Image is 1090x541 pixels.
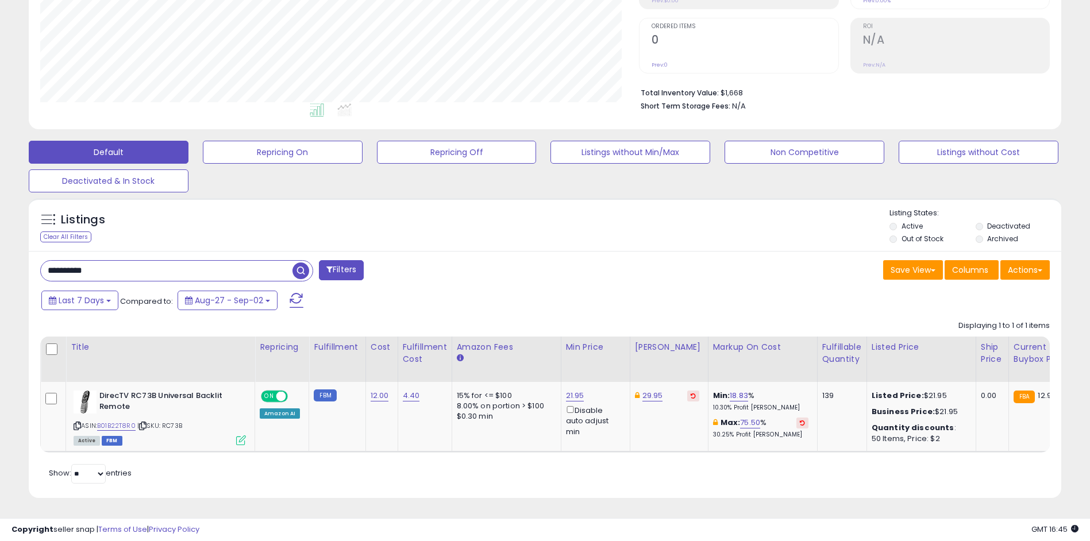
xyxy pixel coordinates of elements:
[713,418,808,439] div: %
[872,407,967,417] div: $21.95
[945,260,999,280] button: Columns
[708,337,817,382] th: The percentage added to the cost of goods (COGS) that forms the calculator for Min & Max prices.
[1000,260,1050,280] button: Actions
[286,392,305,401] span: OFF
[635,341,703,353] div: [PERSON_NAME]
[49,467,132,478] span: Show: entries
[566,404,621,437] div: Disable auto adjust min
[59,295,104,306] span: Last 7 Days
[74,391,97,414] img: 41aq64haL9L._SL40_.jpg
[713,341,812,353] div: Markup on Cost
[11,524,199,535] div: seller snap | |
[732,101,746,111] span: N/A
[40,231,91,242] div: Clear All Filters
[713,404,808,412] p: 10.30% Profit [PERSON_NAME]
[377,141,537,164] button: Repricing Off
[74,436,100,446] span: All listings currently available for purchase on Amazon
[457,401,552,411] div: 8.00% on portion > $100
[641,101,730,111] b: Short Term Storage Fees:
[652,33,838,49] h2: 0
[97,421,136,431] a: B01B22T8R0
[872,434,967,444] div: 50 Items, Price: $2
[872,391,967,401] div: $21.95
[260,408,300,419] div: Amazon AI
[178,291,278,310] button: Aug-27 - Sep-02
[958,320,1050,331] div: Displaying 1 to 1 of 1 items
[1038,390,1056,401] span: 12.99
[902,234,943,244] label: Out of Stock
[371,390,389,401] a: 12.00
[883,260,943,280] button: Save View
[863,33,1049,49] h2: N/A
[713,431,808,439] p: 30.25% Profit [PERSON_NAME]
[642,390,663,401] a: 29.95
[457,391,552,401] div: 15% for <= $100
[203,141,363,164] button: Repricing On
[457,353,464,364] small: Amazon Fees.
[952,264,988,276] span: Columns
[260,341,304,353] div: Repricing
[262,392,276,401] span: ON
[872,422,954,433] b: Quantity discounts
[902,221,923,231] label: Active
[713,390,730,401] b: Min:
[98,524,147,535] a: Terms of Use
[641,85,1041,99] li: $1,668
[721,417,741,428] b: Max:
[137,421,182,430] span: | SKU: RC73B
[740,417,760,428] a: 75.50
[566,341,625,353] div: Min Price
[889,208,1061,219] p: Listing States:
[1014,391,1035,403] small: FBA
[29,169,188,192] button: Deactivated & In Stock
[1014,341,1073,365] div: Current Buybox Price
[61,212,105,228] h5: Listings
[899,141,1058,164] button: Listings without Cost
[863,24,1049,30] span: ROI
[730,390,748,401] a: 18.83
[195,295,263,306] span: Aug-27 - Sep-02
[99,391,239,415] b: DirecTV RC73B Universal Backlit Remote
[652,24,838,30] span: Ordered Items
[872,406,935,417] b: Business Price:
[403,390,420,401] a: 4.40
[120,296,173,307] span: Compared to:
[822,341,862,365] div: Fulfillable Quantity
[102,436,122,446] span: FBM
[457,341,556,353] div: Amazon Fees
[457,411,552,422] div: $0.30 min
[71,341,250,353] div: Title
[319,260,364,280] button: Filters
[403,341,447,365] div: Fulfillment Cost
[863,61,885,68] small: Prev: N/A
[822,391,858,401] div: 139
[987,234,1018,244] label: Archived
[11,524,53,535] strong: Copyright
[29,141,188,164] button: Default
[1031,524,1079,535] span: 2025-09-10 16:45 GMT
[872,390,924,401] b: Listed Price:
[981,341,1004,365] div: Ship Price
[987,221,1030,231] label: Deactivated
[872,341,971,353] div: Listed Price
[872,423,967,433] div: :
[566,390,584,401] a: 21.95
[641,88,719,98] b: Total Inventory Value:
[652,61,668,68] small: Prev: 0
[314,389,336,401] small: FBM
[725,141,884,164] button: Non Competitive
[713,391,808,412] div: %
[41,291,118,310] button: Last 7 Days
[74,391,246,444] div: ASIN:
[981,391,1000,401] div: 0.00
[550,141,710,164] button: Listings without Min/Max
[149,524,199,535] a: Privacy Policy
[371,341,393,353] div: Cost
[314,341,360,353] div: Fulfillment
